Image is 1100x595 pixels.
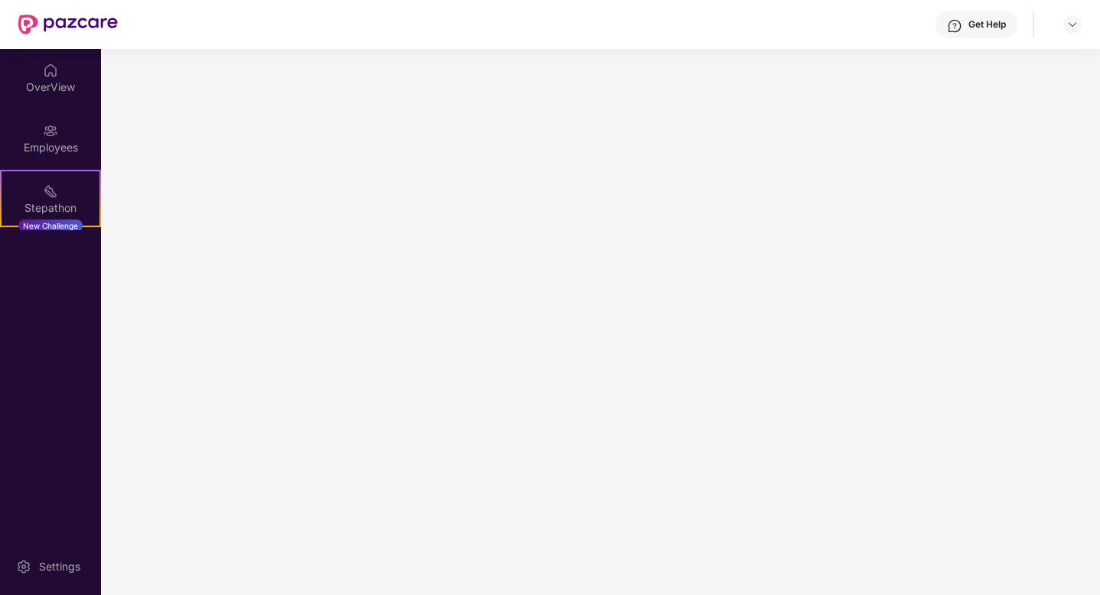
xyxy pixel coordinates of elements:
[18,219,83,232] div: New Challenge
[1066,18,1079,31] img: svg+xml;base64,PHN2ZyBpZD0iRHJvcGRvd24tMzJ4MzIiIHhtbG5zPSJodHRwOi8vd3d3LnczLm9yZy8yMDAwL3N2ZyIgd2...
[34,559,85,574] div: Settings
[2,200,99,216] div: Stepathon
[968,18,1006,31] div: Get Help
[18,15,118,34] img: New Pazcare Logo
[43,123,58,138] img: svg+xml;base64,PHN2ZyBpZD0iRW1wbG95ZWVzIiB4bWxucz0iaHR0cDovL3d3dy53My5vcmcvMjAwMC9zdmciIHdpZHRoPS...
[43,63,58,78] img: svg+xml;base64,PHN2ZyBpZD0iSG9tZSIgeG1sbnM9Imh0dHA6Ly93d3cudzMub3JnLzIwMDAvc3ZnIiB3aWR0aD0iMjAiIG...
[947,18,962,34] img: svg+xml;base64,PHN2ZyBpZD0iSGVscC0zMngzMiIgeG1sbnM9Imh0dHA6Ly93d3cudzMub3JnLzIwMDAvc3ZnIiB3aWR0aD...
[16,559,31,574] img: svg+xml;base64,PHN2ZyBpZD0iU2V0dGluZy0yMHgyMCIgeG1sbnM9Imh0dHA6Ly93d3cudzMub3JnLzIwMDAvc3ZnIiB3aW...
[43,184,58,199] img: svg+xml;base64,PHN2ZyB4bWxucz0iaHR0cDovL3d3dy53My5vcmcvMjAwMC9zdmciIHdpZHRoPSIyMSIgaGVpZ2h0PSIyMC...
